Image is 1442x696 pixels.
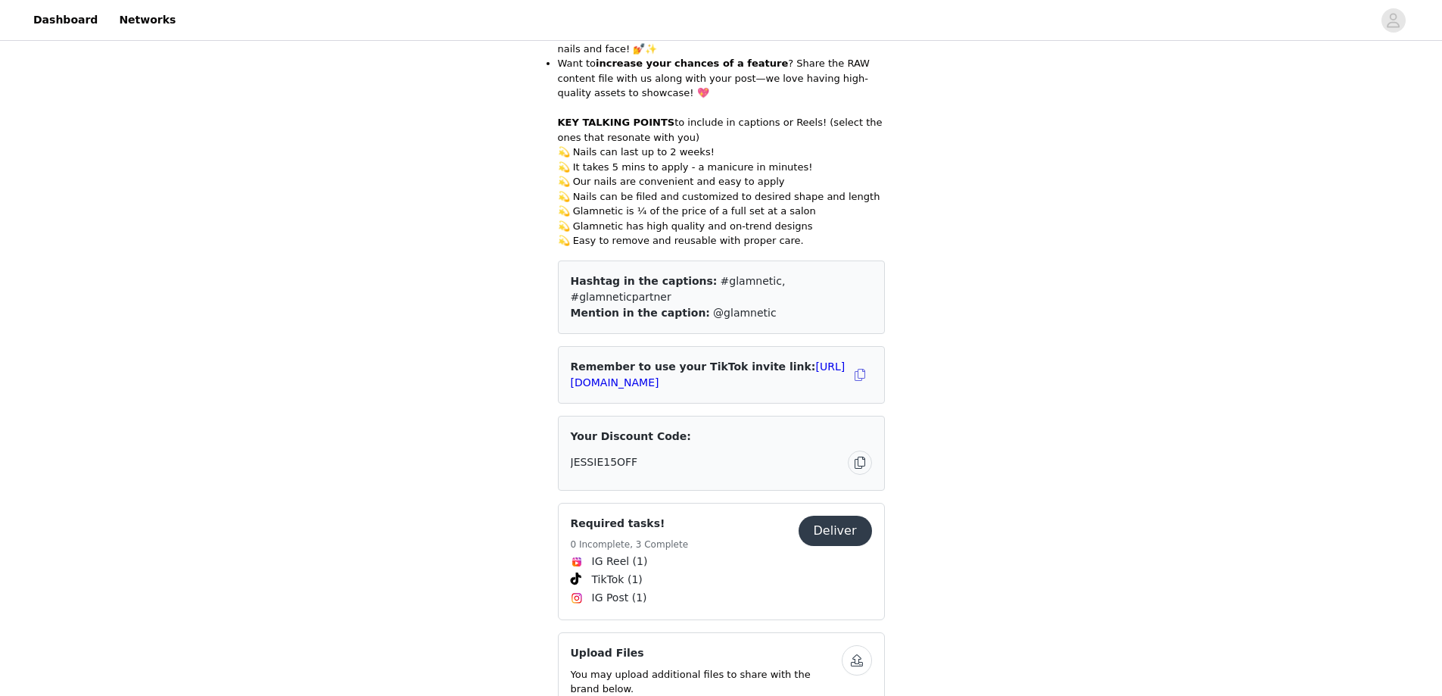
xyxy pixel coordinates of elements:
div: avatar [1386,8,1400,33]
div: Required tasks! [558,503,885,620]
span: IG Post (1) [592,590,647,606]
span: Mention in the caption: [571,307,710,319]
span: Hashtag in the captions: [571,275,718,287]
h4: Upload Files [571,645,842,661]
span: @glamnetic [713,307,777,319]
span: IG Reel (1) [592,554,648,570]
span: Remember to use your TikTok invite link: [571,360,846,389]
a: [URL][DOMAIN_NAME] [571,360,846,389]
p: to include in captions or Reels! (select the ones that resonate with you) 💫 Nails can last up to ... [558,101,885,248]
strong: KEY TALKING POINTS [558,117,675,128]
strong: increase your chances of a feature [596,58,788,69]
span: TikTok (1) [592,572,643,588]
span: #glamnetic, #glamneticpartner [571,275,786,303]
img: Instagram Icon [571,592,583,604]
h5: 0 Incomplete, 3 Complete [571,538,689,551]
span: JESSIE15OFF [571,454,638,470]
li: Want to ? Share the RAW content file with us along with your post—we love having high-quality ass... [558,56,885,101]
button: Deliver [799,516,872,546]
a: Networks [110,3,185,37]
h4: Required tasks! [571,516,689,532]
span: Your Discount Code: [571,429,691,445]
img: Instagram Reels Icon [571,556,583,568]
a: Dashboard [24,3,107,37]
